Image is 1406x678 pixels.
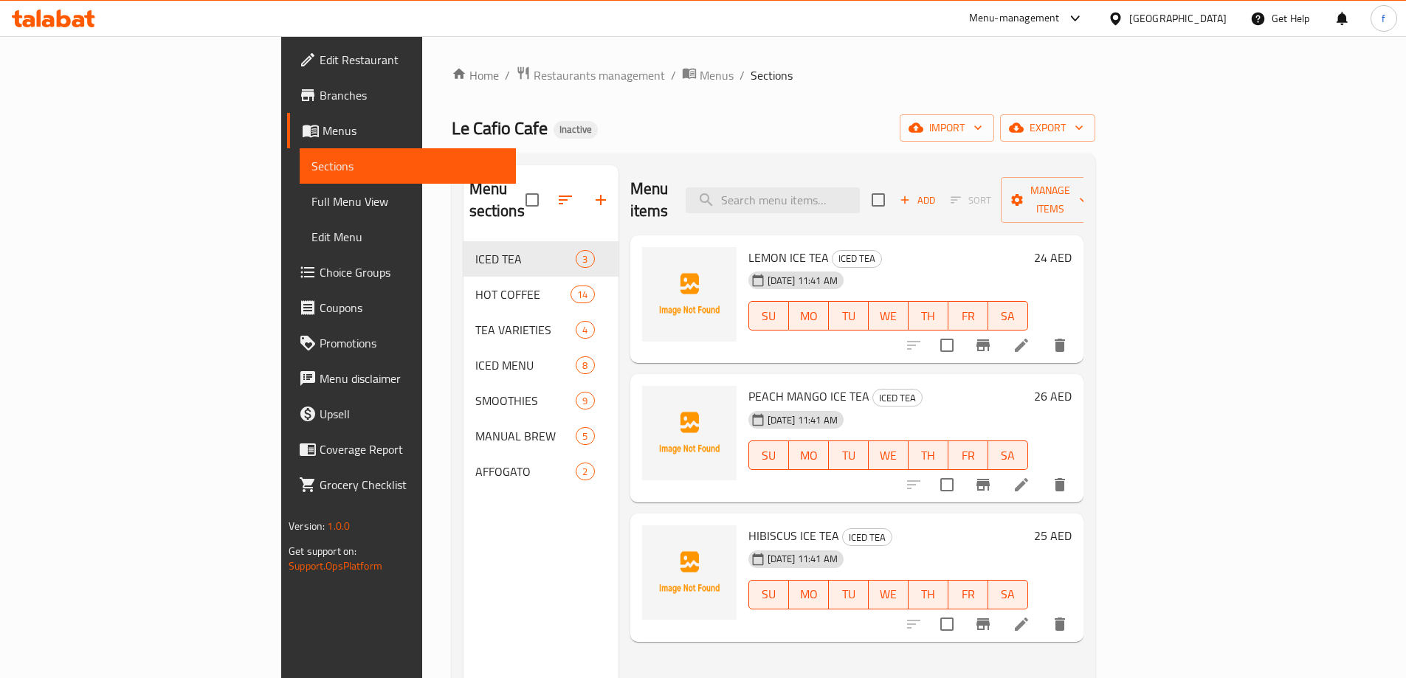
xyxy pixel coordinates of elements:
[576,463,594,480] div: items
[287,77,516,113] a: Branches
[1042,328,1078,363] button: delete
[475,321,576,339] span: TEA VARIETIES
[320,370,504,387] span: Menu disclaimer
[835,445,863,466] span: TU
[1012,119,1083,137] span: export
[287,325,516,361] a: Promotions
[642,247,737,342] img: LEMON ICE TEA
[287,255,516,290] a: Choice Groups
[994,445,1022,466] span: SA
[872,389,923,407] div: ICED TEA
[965,328,1001,363] button: Branch-specific-item
[894,189,941,212] button: Add
[748,385,869,407] span: PEACH MANGO ICE TEA
[682,66,734,85] a: Menus
[843,529,892,546] span: ICED TEA
[931,609,962,640] span: Select to update
[795,584,823,605] span: MO
[671,66,676,84] li: /
[1034,247,1072,268] h6: 24 AED
[1013,181,1088,218] span: Manage items
[762,274,844,288] span: [DATE] 11:41 AM
[789,580,829,609] button: MO
[875,305,903,327] span: WE
[914,305,942,327] span: TH
[931,469,962,500] span: Select to update
[914,445,942,466] span: TH
[842,528,892,546] div: ICED TEA
[748,580,789,609] button: SU
[642,525,737,620] img: HIBISCUS ICE TEA
[755,584,783,605] span: SU
[289,556,382,575] a: Support.OpsPlatform
[287,467,516,502] a: Grocery Checklist
[464,241,618,277] div: ICED TEA3
[300,219,516,255] a: Edit Menu
[464,383,618,418] div: SMOOTHIES9
[894,189,941,212] span: Add item
[835,305,863,327] span: TU
[475,286,571,303] span: HOT COFFEE
[287,396,516,432] a: Upsell
[475,392,576,409] span: SMOOTHIES
[795,305,823,327] span: MO
[748,440,789,470] button: SU
[762,413,844,427] span: [DATE] 11:41 AM
[475,250,576,268] div: ICED TEA
[869,440,909,470] button: WE
[954,445,982,466] span: FR
[789,440,829,470] button: MO
[948,440,988,470] button: FR
[554,121,598,139] div: Inactive
[320,263,504,281] span: Choice Groups
[311,193,504,210] span: Full Menu View
[320,476,504,494] span: Grocery Checklist
[897,192,937,209] span: Add
[948,301,988,331] button: FR
[289,542,356,561] span: Get support on:
[452,66,1095,85] nav: breadcrumb
[517,184,548,215] span: Select all sections
[941,189,1001,212] span: Select section first
[873,390,922,407] span: ICED TEA
[475,427,576,445] span: MANUAL BREW
[1000,114,1095,142] button: export
[300,148,516,184] a: Sections
[576,321,594,339] div: items
[789,301,829,331] button: MO
[576,394,593,408] span: 9
[320,440,504,458] span: Coverage Report
[686,187,860,213] input: search
[1013,476,1030,494] a: Edit menu item
[320,299,504,316] span: Coupons
[576,252,593,266] span: 3
[576,429,593,443] span: 5
[914,584,942,605] span: TH
[965,606,1001,642] button: Branch-specific-item
[320,405,504,423] span: Upsell
[475,463,576,480] span: AFFOGATO
[869,301,909,331] button: WE
[988,440,1028,470] button: SA
[320,86,504,104] span: Branches
[829,580,869,609] button: TU
[875,445,903,466] span: WE
[795,445,823,466] span: MO
[583,182,618,218] button: Add section
[965,467,1001,502] button: Branch-specific-item
[994,305,1022,327] span: SA
[576,427,594,445] div: items
[576,323,593,337] span: 4
[571,288,593,302] span: 14
[948,580,988,609] button: FR
[576,392,594,409] div: items
[576,465,593,479] span: 2
[452,111,548,145] span: Le Cafio Cafe
[909,580,948,609] button: TH
[869,580,909,609] button: WE
[909,301,948,331] button: TH
[516,66,665,85] a: Restaurants management
[287,432,516,467] a: Coverage Report
[464,235,618,495] nav: Menu sections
